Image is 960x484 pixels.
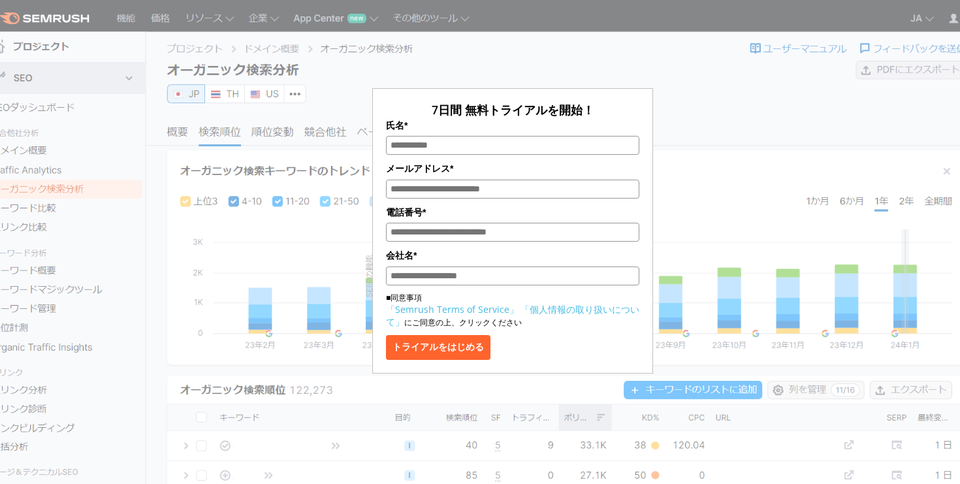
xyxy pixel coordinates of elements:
[386,303,639,328] a: 「個人情報の取り扱いについて」
[386,303,519,315] a: 「Semrush Terms of Service」
[386,205,639,219] label: 電話番号*
[386,292,639,329] p: ■同意事項 にご同意の上、クリックください
[432,102,594,118] span: 7日間 無料トライアルを開始！
[386,161,639,176] label: メールアドレス*
[386,335,490,360] button: トライアルをはじめる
